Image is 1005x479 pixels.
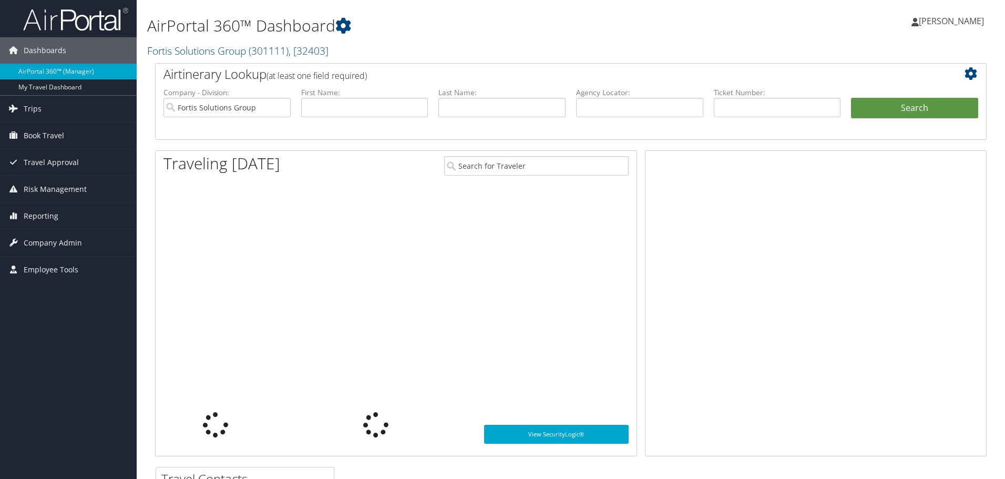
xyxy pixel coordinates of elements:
[289,44,329,58] span: , [ 32403 ]
[24,96,42,122] span: Trips
[484,425,629,444] a: View SecurityLogic®
[163,65,909,83] h2: Airtinerary Lookup
[266,70,367,81] span: (at least one field required)
[444,156,629,176] input: Search for Traveler
[576,87,703,98] label: Agency Locator:
[24,176,87,202] span: Risk Management
[919,15,984,27] span: [PERSON_NAME]
[147,44,329,58] a: Fortis Solutions Group
[23,7,128,32] img: airportal-logo.png
[147,15,712,37] h1: AirPortal 360™ Dashboard
[24,230,82,256] span: Company Admin
[163,152,280,175] h1: Traveling [DATE]
[911,5,994,37] a: [PERSON_NAME]
[301,87,428,98] label: First Name:
[438,87,566,98] label: Last Name:
[714,87,841,98] label: Ticket Number:
[249,44,289,58] span: ( 301111 )
[24,257,78,283] span: Employee Tools
[24,37,66,64] span: Dashboards
[163,87,291,98] label: Company - Division:
[851,98,978,119] button: Search
[24,203,58,229] span: Reporting
[24,149,79,176] span: Travel Approval
[24,123,64,149] span: Book Travel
